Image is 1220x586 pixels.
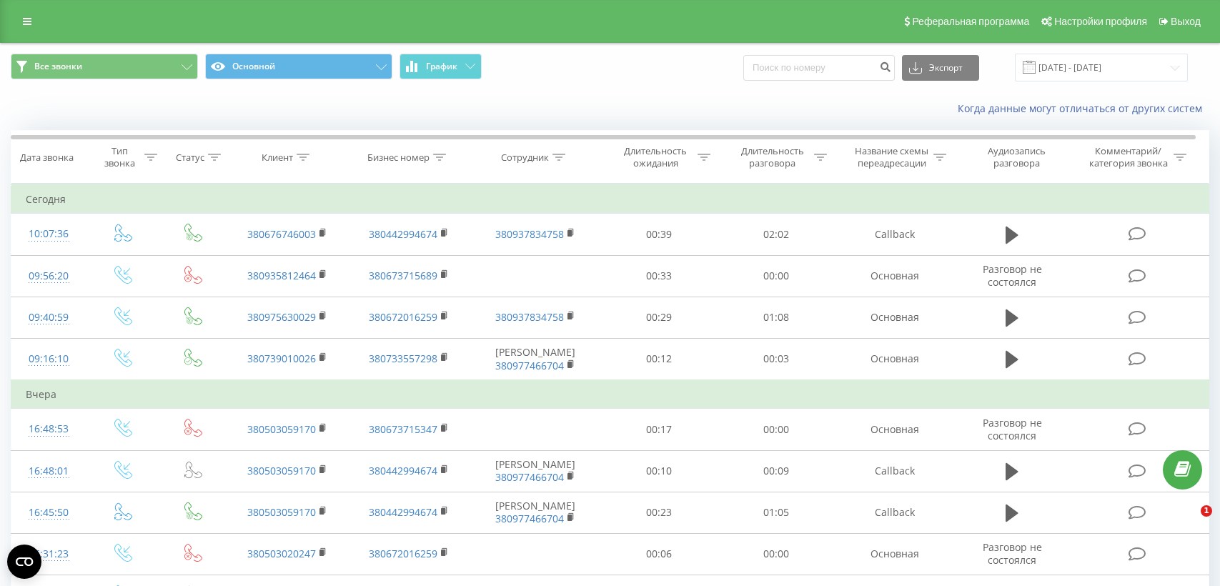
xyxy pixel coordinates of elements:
[99,145,141,169] div: Тип звонка
[11,185,1209,214] td: Сегодня
[718,255,835,297] td: 00:00
[734,145,810,169] div: Длительность разговора
[853,145,930,169] div: Название схемы переадресации
[7,545,41,579] button: Open CMP widget
[20,152,74,164] div: Дата звонка
[834,492,956,533] td: Callback
[369,352,437,365] a: 380733557298
[369,505,437,519] a: 380442994674
[983,540,1042,567] span: Разговор не состоялся
[369,547,437,560] a: 380672016259
[495,227,564,241] a: 380937834758
[718,492,835,533] td: 01:05
[834,255,956,297] td: Основная
[369,310,437,324] a: 380672016259
[1201,505,1212,517] span: 1
[834,214,956,255] td: Callback
[426,61,457,71] span: График
[1086,145,1170,169] div: Комментарий/категория звонка
[26,220,71,248] div: 10:07:36
[367,152,430,164] div: Бизнес номер
[600,450,718,492] td: 00:10
[983,262,1042,289] span: Разговор не состоялся
[26,457,71,485] div: 16:48:01
[718,533,835,575] td: 00:00
[26,540,71,568] div: 16:31:23
[262,152,293,164] div: Клиент
[11,54,198,79] button: Все звонки
[902,55,979,81] button: Экспорт
[26,262,71,290] div: 09:56:20
[400,54,482,79] button: График
[1171,16,1201,27] span: Выход
[205,54,392,79] button: Основной
[834,297,956,338] td: Основная
[247,352,316,365] a: 380739010026
[971,145,1063,169] div: Аудиозапись разговора
[718,214,835,255] td: 02:02
[247,505,316,519] a: 380503059170
[600,492,718,533] td: 00:23
[11,380,1209,409] td: Вчера
[495,359,564,372] a: 380977466704
[495,310,564,324] a: 380937834758
[600,533,718,575] td: 00:06
[247,269,316,282] a: 380935812464
[718,297,835,338] td: 01:08
[1054,16,1147,27] span: Настройки профиля
[600,297,718,338] td: 00:29
[470,338,600,380] td: [PERSON_NAME]
[834,409,956,450] td: Основная
[34,61,82,72] span: Все звонки
[247,310,316,324] a: 380975630029
[247,547,316,560] a: 380503020247
[369,227,437,241] a: 380442994674
[501,152,549,164] div: Сотрудник
[26,499,71,527] div: 16:45:50
[1171,505,1206,540] iframe: Intercom live chat
[247,422,316,436] a: 380503059170
[912,16,1029,27] span: Реферальная программа
[718,338,835,380] td: 00:03
[26,304,71,332] div: 09:40:59
[743,55,895,81] input: Поиск по номеру
[834,338,956,380] td: Основная
[470,492,600,533] td: [PERSON_NAME]
[369,269,437,282] a: 380673715689
[600,214,718,255] td: 00:39
[834,450,956,492] td: Callback
[369,464,437,477] a: 380442994674
[600,338,718,380] td: 00:12
[26,415,71,443] div: 16:48:53
[958,101,1209,115] a: Когда данные могут отличаться от других систем
[247,227,316,241] a: 380676746003
[600,255,718,297] td: 00:33
[834,533,956,575] td: Основная
[369,422,437,436] a: 380673715347
[618,145,694,169] div: Длительность ожидания
[176,152,204,164] div: Статус
[495,512,564,525] a: 380977466704
[983,416,1042,442] span: Разговор не состоялся
[600,409,718,450] td: 00:17
[26,345,71,373] div: 09:16:10
[495,470,564,484] a: 380977466704
[718,450,835,492] td: 00:09
[247,464,316,477] a: 380503059170
[718,409,835,450] td: 00:00
[470,450,600,492] td: [PERSON_NAME]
